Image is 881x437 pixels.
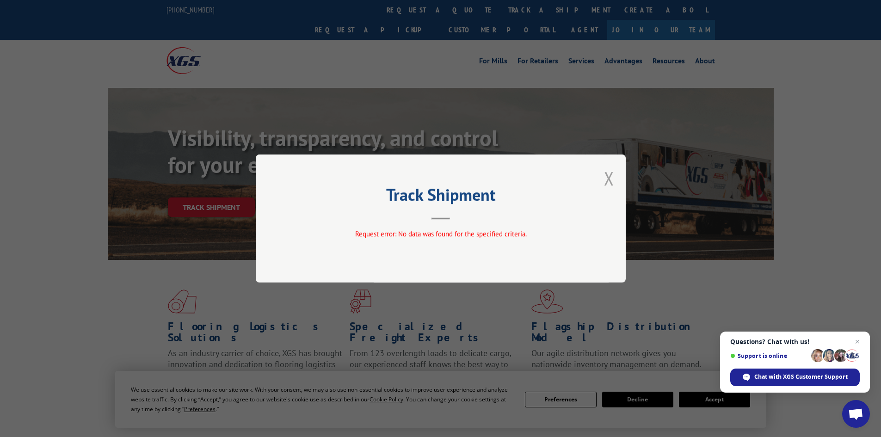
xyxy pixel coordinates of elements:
[730,338,860,345] span: Questions? Chat with us!
[852,336,863,347] span: Close chat
[355,229,526,238] span: Request error: No data was found for the specified criteria.
[604,166,614,191] button: Close modal
[730,369,860,386] div: Chat with XGS Customer Support
[842,400,870,428] div: Open chat
[302,188,579,206] h2: Track Shipment
[730,352,808,359] span: Support is online
[754,373,848,381] span: Chat with XGS Customer Support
